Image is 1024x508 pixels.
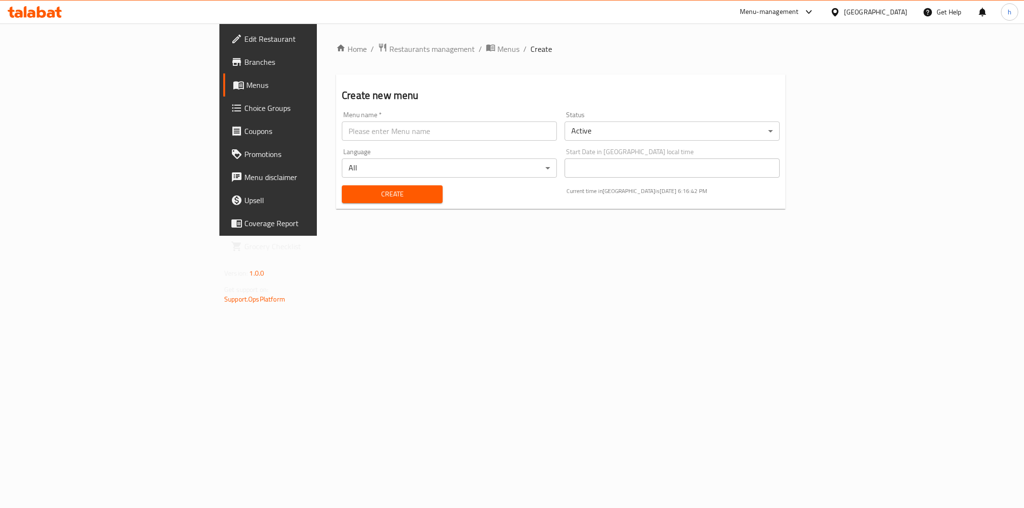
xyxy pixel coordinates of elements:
[223,212,390,235] a: Coverage Report
[342,158,557,178] div: All
[244,241,383,252] span: Grocery Checklist
[224,283,268,296] span: Get support on:
[565,121,780,141] div: Active
[244,33,383,45] span: Edit Restaurant
[244,218,383,229] span: Coverage Report
[530,43,552,55] span: Create
[249,267,264,279] span: 1.0.0
[566,187,780,195] p: Current time in [GEOGRAPHIC_DATA] is [DATE] 6:16:42 PM
[224,267,248,279] span: Version:
[336,43,785,55] nav: breadcrumb
[479,43,482,55] li: /
[223,189,390,212] a: Upsell
[244,148,383,160] span: Promotions
[244,102,383,114] span: Choice Groups
[389,43,475,55] span: Restaurants management
[523,43,527,55] li: /
[1008,7,1012,17] span: h
[223,50,390,73] a: Branches
[246,79,383,91] span: Menus
[342,121,557,141] input: Please enter Menu name
[342,185,443,203] button: Create
[486,43,519,55] a: Menus
[244,56,383,68] span: Branches
[844,7,907,17] div: [GEOGRAPHIC_DATA]
[223,235,390,258] a: Grocery Checklist
[497,43,519,55] span: Menus
[224,293,285,305] a: Support.OpsPlatform
[223,166,390,189] a: Menu disclaimer
[244,125,383,137] span: Coupons
[740,6,799,18] div: Menu-management
[223,120,390,143] a: Coupons
[244,171,383,183] span: Menu disclaimer
[223,73,390,97] a: Menus
[223,27,390,50] a: Edit Restaurant
[378,43,475,55] a: Restaurants management
[244,194,383,206] span: Upsell
[223,143,390,166] a: Promotions
[342,88,780,103] h2: Create new menu
[223,97,390,120] a: Choice Groups
[349,188,435,200] span: Create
